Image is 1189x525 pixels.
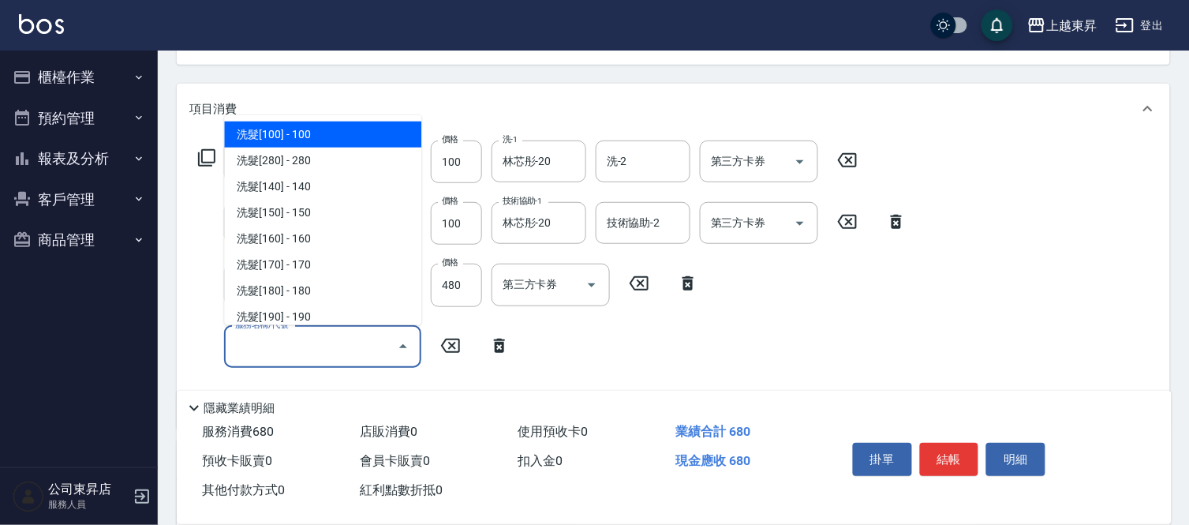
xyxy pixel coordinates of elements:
[204,400,275,417] p: 隱藏業績明細
[177,84,1170,134] div: 項目消費
[6,219,151,261] button: 商品管理
[1021,9,1103,42] button: 上越東昇
[442,133,458,145] label: 價格
[224,200,421,226] span: 洗髮[150] - 150
[579,272,604,298] button: Open
[442,195,458,207] label: 價格
[224,122,421,148] span: 洗髮[100] - 100
[224,252,421,278] span: 洗髮[170] - 170
[6,98,151,139] button: 預約管理
[981,9,1013,41] button: save
[202,482,285,497] span: 其他付款方式 0
[224,174,421,200] span: 洗髮[140] - 140
[19,14,64,34] img: Logo
[6,138,151,179] button: 報表及分析
[6,57,151,98] button: 櫃檯作業
[224,148,421,174] span: 洗髮[280] - 280
[391,334,416,359] button: Close
[202,424,274,439] span: 服務消費 680
[1046,16,1097,36] div: 上越東昇
[503,195,543,207] label: 技術協助-1
[48,497,129,512] p: 服務人員
[48,482,129,497] h5: 公司東昇店
[787,211,813,236] button: Open
[13,481,44,512] img: Person
[518,424,588,439] span: 使用預收卡 0
[189,101,237,118] p: 項目消費
[675,424,750,439] span: 業績合計 680
[853,443,912,476] button: 掛單
[986,443,1045,476] button: 明細
[360,482,443,497] span: 紅利點數折抵 0
[787,149,813,174] button: Open
[503,133,518,145] label: 洗-1
[224,226,421,252] span: 洗髮[160] - 160
[235,319,288,331] label: 服務名稱/代號
[360,424,417,439] span: 店販消費 0
[920,443,979,476] button: 結帳
[202,453,272,468] span: 預收卡販賣 0
[6,179,151,220] button: 客戶管理
[675,453,750,468] span: 現金應收 680
[224,278,421,304] span: 洗髮[180] - 180
[1109,11,1170,40] button: 登出
[442,257,458,268] label: 價格
[224,304,421,330] span: 洗髮[190] - 190
[360,453,430,468] span: 會員卡販賣 0
[518,453,563,468] span: 扣入金 0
